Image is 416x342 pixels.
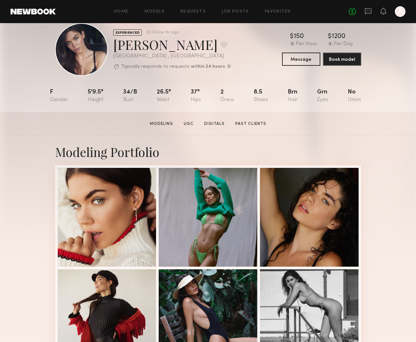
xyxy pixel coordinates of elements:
div: Per Hour [296,41,317,47]
div: [PERSON_NAME] [113,36,231,53]
div: No [348,89,361,103]
div: EXPERIENCED [113,29,142,36]
a: UGC [181,121,196,127]
div: Per Day [334,41,353,47]
a: Models [144,10,165,14]
a: Job Posts [222,10,249,14]
a: Requests [180,10,206,14]
a: Favorites [265,10,291,14]
div: 37" [191,89,201,103]
div: Modeling Portfolio [55,143,361,160]
div: 150 [294,33,304,40]
div: 26.5" [157,89,171,103]
button: Message [282,53,320,66]
div: Brn [288,89,298,103]
div: $ [290,33,294,40]
button: Book model [323,53,361,66]
div: $ [328,33,332,40]
div: F [50,89,68,103]
a: Home [114,10,129,14]
div: 5'9.5" [88,89,104,103]
div: Grn [317,89,328,103]
p: Typically responds to requests [121,64,189,69]
a: Past Clients [233,121,269,127]
div: 2 [220,89,234,103]
a: Digitals [202,121,227,127]
div: 8.5 [254,89,268,103]
a: Modeling [147,121,176,127]
div: Online 1hr ago [151,30,179,35]
a: A [395,6,405,17]
div: 34/b [123,89,137,103]
div: [GEOGRAPHIC_DATA] , [GEOGRAPHIC_DATA] [113,54,231,59]
div: 1200 [332,33,345,40]
b: within 24 hours [191,64,225,69]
